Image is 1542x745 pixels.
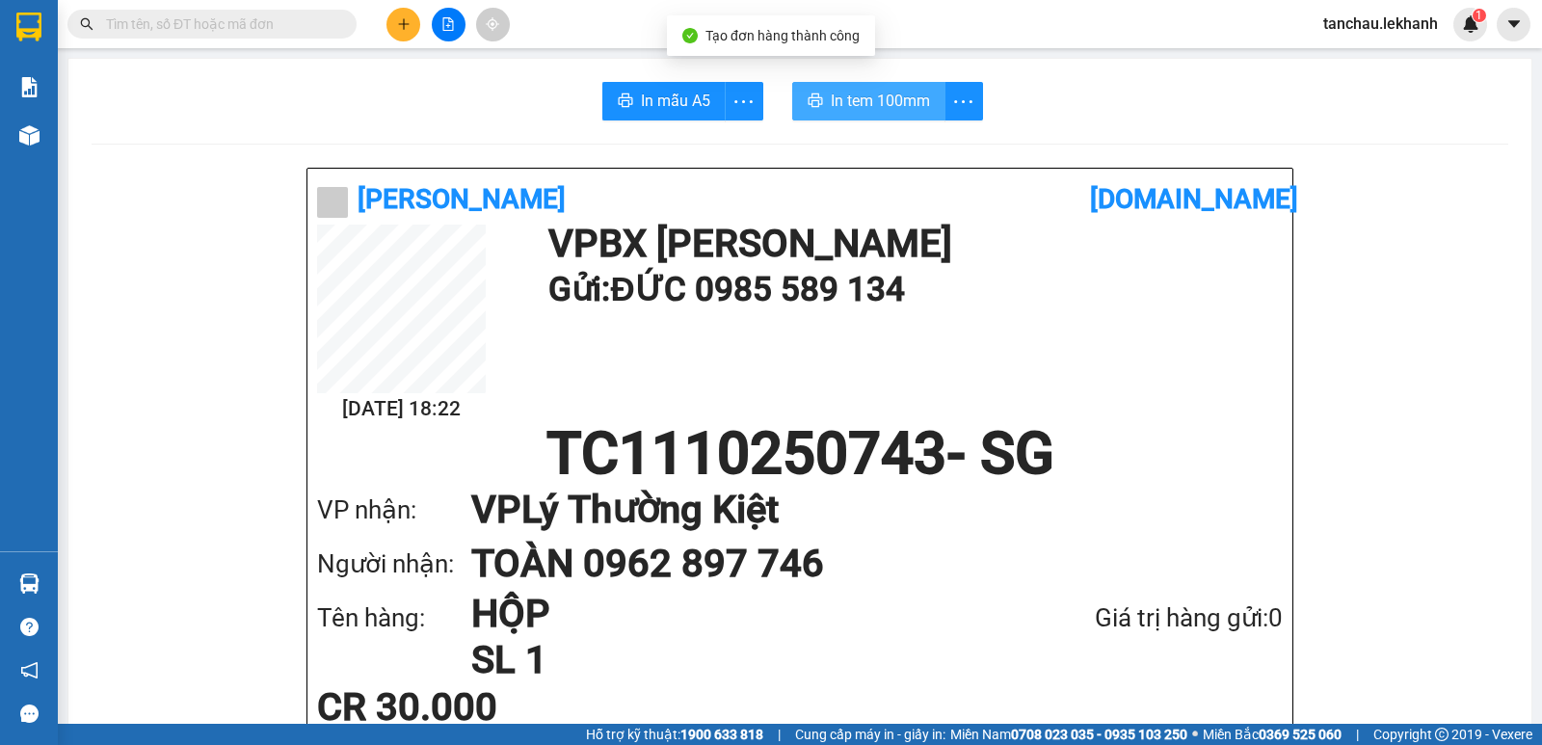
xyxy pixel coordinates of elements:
b: [DOMAIN_NAME] [1090,183,1298,215]
div: Tên hàng: [317,599,471,638]
span: notification [20,661,39,679]
span: message [20,705,39,723]
span: file-add [441,17,455,31]
h2: [DATE] 18:22 [317,393,486,425]
span: plus [397,17,411,31]
img: solution-icon [19,77,40,97]
h1: TOÀN 0962 897 746 [471,537,1244,591]
h1: VP BX [PERSON_NAME] [548,225,1273,263]
span: ⚪️ [1192,731,1198,738]
span: Hỗ trợ kỹ thuật: [586,724,763,745]
button: plus [386,8,420,41]
span: more [945,90,982,114]
span: | [1356,724,1359,745]
h1: SL 1 [471,637,993,683]
span: check-circle [682,28,698,43]
img: icon-new-feature [1462,15,1479,33]
b: [PERSON_NAME] [358,183,566,215]
span: In mẫu A5 [641,89,710,113]
img: logo-vxr [16,13,41,41]
sup: 1 [1473,9,1486,22]
span: Miền Nam [950,724,1187,745]
span: Miền Bắc [1203,724,1342,745]
img: warehouse-icon [19,573,40,594]
span: aim [486,17,499,31]
h1: HỘP [471,591,993,637]
span: | [778,724,781,745]
span: caret-down [1505,15,1523,33]
span: printer [618,93,633,111]
button: printerIn tem 100mm [792,82,945,120]
span: In tem 100mm [831,89,930,113]
button: more [725,82,763,120]
span: printer [808,93,823,111]
strong: 1900 633 818 [680,727,763,742]
h1: Gửi: ĐỨC 0985 589 134 [548,263,1273,316]
div: Giá trị hàng gửi: 0 [993,599,1283,638]
span: Cung cấp máy in - giấy in: [795,724,945,745]
h1: TC1110250743 - SG [317,425,1283,483]
h1: VP Lý Thường Kiệt [471,483,1244,537]
button: caret-down [1497,8,1530,41]
span: search [80,17,93,31]
span: question-circle [20,618,39,636]
div: Người nhận: [317,545,471,584]
button: file-add [432,8,465,41]
button: more [944,82,983,120]
strong: 0708 023 035 - 0935 103 250 [1011,727,1187,742]
input: Tìm tên, số ĐT hoặc mã đơn [106,13,333,35]
strong: 0369 525 060 [1259,727,1342,742]
button: aim [476,8,510,41]
span: tanchau.lekhanh [1308,12,1453,36]
img: warehouse-icon [19,125,40,146]
span: Tạo đơn hàng thành công [705,28,860,43]
span: copyright [1435,728,1449,741]
div: VP nhận: [317,491,471,530]
div: CR 30.000 [317,688,636,727]
span: 1 [1476,9,1482,22]
button: printerIn mẫu A5 [602,82,726,120]
span: more [726,90,762,114]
